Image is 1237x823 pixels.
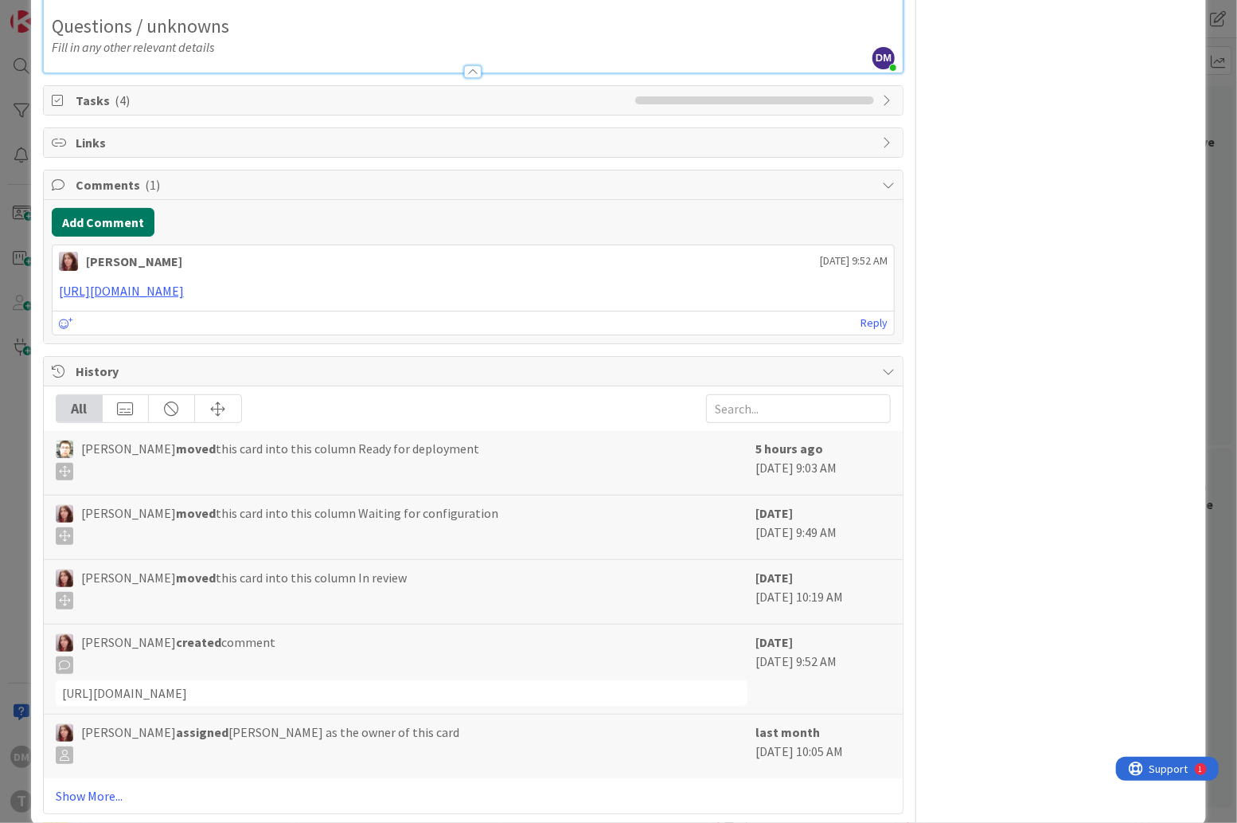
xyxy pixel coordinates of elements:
[56,441,73,458] img: VD
[176,441,216,457] b: moved
[872,47,895,69] span: DM
[59,252,78,271] img: KS
[81,439,479,480] span: [PERSON_NAME] this card into this column Ready for deployment
[76,133,874,152] span: Links
[52,208,154,237] button: Add Comment
[755,441,823,457] b: 5 hours ago
[56,570,73,587] img: KS
[81,568,407,609] span: [PERSON_NAME] this card into this column In review
[860,313,888,333] a: Reply
[81,723,459,764] span: [PERSON_NAME] [PERSON_NAME] as the owner of this card
[33,2,72,22] span: Support
[59,283,184,299] a: [URL][DOMAIN_NAME]
[755,439,891,487] div: [DATE] 9:03 AM
[706,394,891,423] input: Search...
[755,570,793,586] b: [DATE]
[755,634,793,650] b: [DATE]
[755,724,820,740] b: last month
[820,253,888,269] span: [DATE] 9:52 AM
[176,505,216,521] b: moved
[76,91,627,110] span: Tasks
[81,633,275,674] span: [PERSON_NAME] comment
[83,6,87,19] div: 1
[755,568,891,616] div: [DATE] 10:19 AM
[145,177,160,193] span: ( 1 )
[76,362,874,381] span: History
[755,505,793,521] b: [DATE]
[176,634,221,650] b: created
[755,633,891,706] div: [DATE] 9:52 AM
[52,39,214,55] em: Fill in any other relevant details
[755,723,891,770] div: [DATE] 10:05 AM
[176,570,216,586] b: moved
[755,504,891,551] div: [DATE] 9:49 AM
[56,505,73,523] img: KS
[52,15,895,38] h2: Questions / unknowns
[81,504,498,545] span: [PERSON_NAME] this card into this column Waiting for configuration
[57,395,103,422] div: All
[115,92,130,108] span: ( 4 )
[56,786,891,805] a: Show More...
[176,724,228,740] b: assigned
[76,175,874,194] span: Comments
[56,680,747,706] div: [URL][DOMAIN_NAME]
[56,724,73,742] img: KS
[56,634,73,652] img: KS
[86,252,182,271] div: [PERSON_NAME]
